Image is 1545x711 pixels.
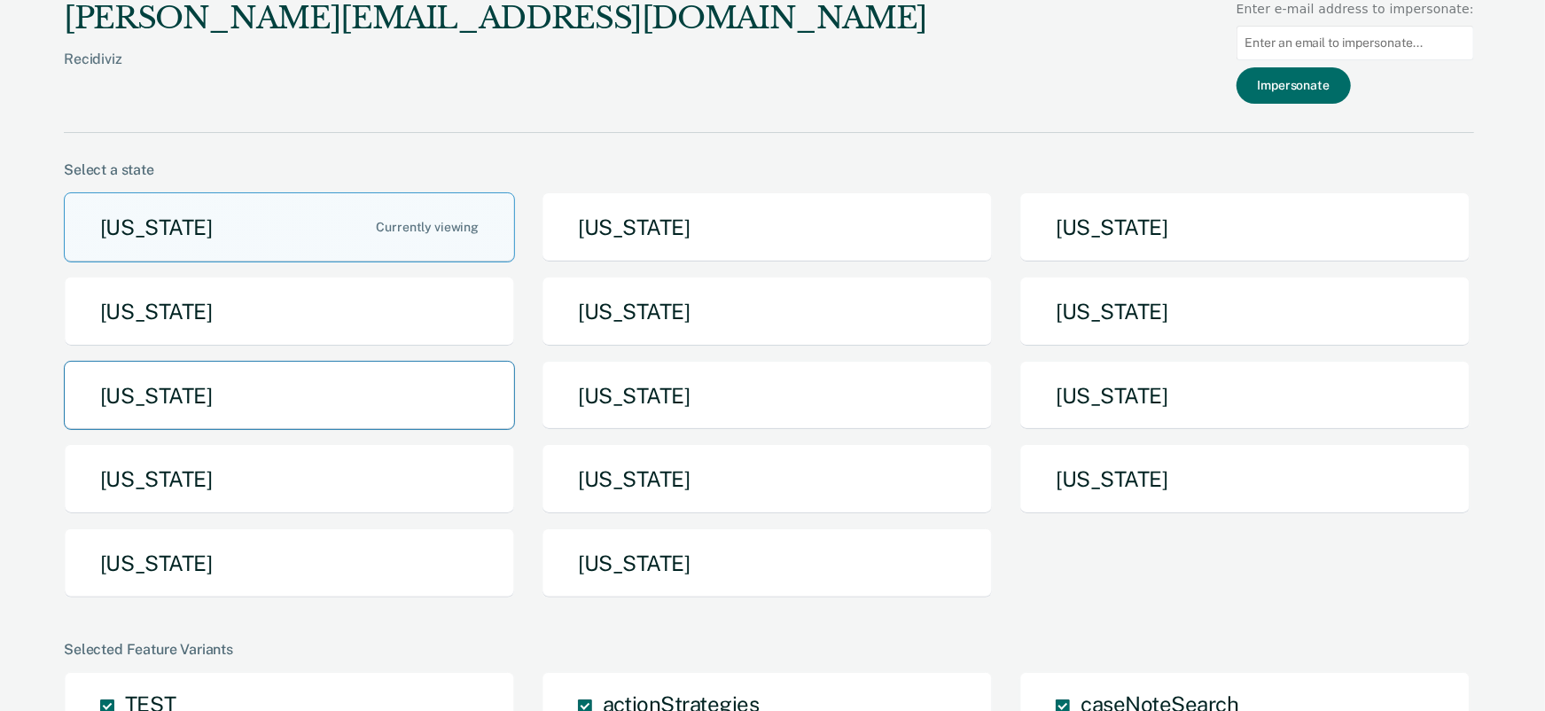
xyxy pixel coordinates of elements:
[1237,67,1351,104] button: Impersonate
[64,161,1474,178] div: Select a state
[542,361,993,431] button: [US_STATE]
[64,528,515,598] button: [US_STATE]
[64,192,515,262] button: [US_STATE]
[1019,277,1471,347] button: [US_STATE]
[64,51,927,96] div: Recidiviz
[64,444,515,514] button: [US_STATE]
[64,277,515,347] button: [US_STATE]
[1019,444,1471,514] button: [US_STATE]
[1019,192,1471,262] button: [US_STATE]
[542,277,993,347] button: [US_STATE]
[542,528,993,598] button: [US_STATE]
[1019,361,1471,431] button: [US_STATE]
[542,192,993,262] button: [US_STATE]
[64,361,515,431] button: [US_STATE]
[542,444,993,514] button: [US_STATE]
[64,641,1474,658] div: Selected Feature Variants
[1237,26,1474,60] input: Enter an email to impersonate...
